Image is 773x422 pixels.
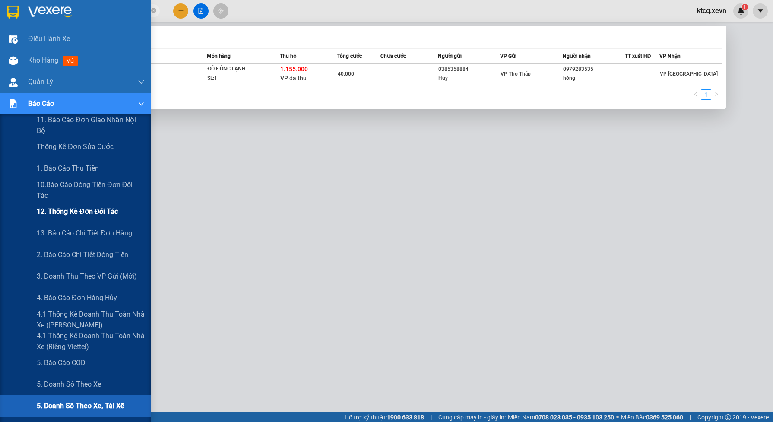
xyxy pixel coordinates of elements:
[9,35,18,44] img: warehouse-icon
[711,89,722,100] li: Next Page
[207,53,231,59] span: Món hàng
[701,89,711,100] li: 1
[380,53,406,59] span: Chưa cước
[280,53,296,59] span: Thu hộ
[711,89,722,100] button: right
[151,7,156,15] span: close-circle
[28,98,54,109] span: Báo cáo
[563,65,624,74] div: 0979283535
[37,292,117,303] span: 4. Báo cáo đơn hàng hủy
[37,206,118,217] span: 12. Thống kê đơn đối tác
[7,6,19,19] img: logo-vxr
[37,141,114,152] span: Thống kê đơn sửa cước
[338,71,354,77] span: 40.000
[280,66,308,73] span: 1.155.000
[37,249,128,260] span: 2. Báo cáo chi tiết dòng tiền
[691,89,701,100] li: Previous Page
[28,76,53,87] span: Quản Lý
[701,90,711,99] a: 1
[693,92,698,97] span: left
[9,56,18,65] img: warehouse-icon
[151,8,156,13] span: close-circle
[563,74,624,83] div: hồng
[691,89,701,100] button: left
[37,400,124,411] span: 5. Doanh số theo xe, tài xế
[438,65,500,74] div: 0385358884
[37,357,86,368] span: 5. Báo cáo COD
[438,74,500,83] div: Huy
[563,53,591,59] span: Người nhận
[37,330,145,352] span: 4.1 Thống kê doanh thu toàn nhà xe (Riêng Viettel)
[714,92,719,97] span: right
[501,71,531,77] span: VP Thọ Tháp
[138,100,145,107] span: down
[37,271,137,282] span: 3. Doanh Thu theo VP Gửi (mới)
[28,33,70,44] span: Điều hành xe
[207,74,272,83] div: SL: 1
[28,56,58,64] span: Kho hàng
[659,53,681,59] span: VP Nhận
[438,53,462,59] span: Người gửi
[63,56,78,66] span: mới
[37,379,101,390] span: 5. Doanh số theo xe
[37,228,132,238] span: 13. Báo cáo chi tiết đơn hàng
[37,179,145,201] span: 10.Báo cáo dòng tiền đơn đối tác
[9,78,18,87] img: warehouse-icon
[9,99,18,108] img: solution-icon
[500,53,516,59] span: VP Gửi
[37,114,145,136] span: 11. Báo cáo đơn giao nhận nội bộ
[660,71,718,77] span: VP [GEOGRAPHIC_DATA]
[138,79,145,86] span: down
[337,53,362,59] span: Tổng cước
[37,163,99,174] span: 1. Báo cáo thu tiền
[207,64,272,74] div: ĐỒ ĐÔNG LẠNH
[37,309,145,330] span: 4.1 Thống kê doanh thu toàn nhà xe ([PERSON_NAME])
[625,53,651,59] span: TT xuất HĐ
[280,75,307,82] span: VP đã thu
